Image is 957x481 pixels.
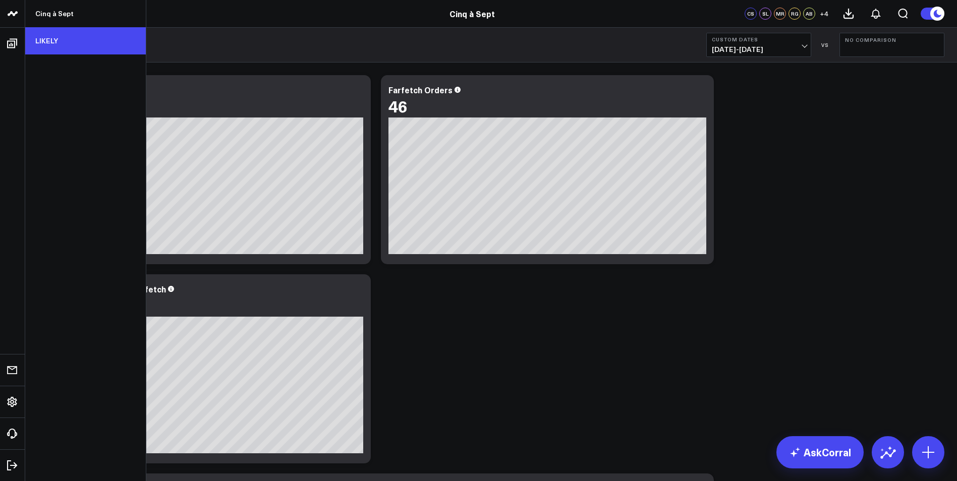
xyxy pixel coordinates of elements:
div: SL [759,8,771,20]
a: LIKELY [25,27,146,54]
button: +4 [818,8,830,20]
div: AB [803,8,815,20]
button: Custom Dates[DATE]-[DATE] [706,33,811,57]
a: Cinq à Sept [449,8,495,19]
div: 46 [388,97,408,115]
button: No Comparison [839,33,944,57]
b: No Comparison [845,37,939,43]
span: [DATE] - [DATE] [712,45,806,53]
span: + 4 [820,10,828,17]
div: RG [789,8,801,20]
div: Farfetch Orders [388,84,453,95]
div: VS [816,42,834,48]
a: AskCorral [776,436,864,468]
b: Custom Dates [712,36,806,42]
div: CS [745,8,757,20]
div: MR [774,8,786,20]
